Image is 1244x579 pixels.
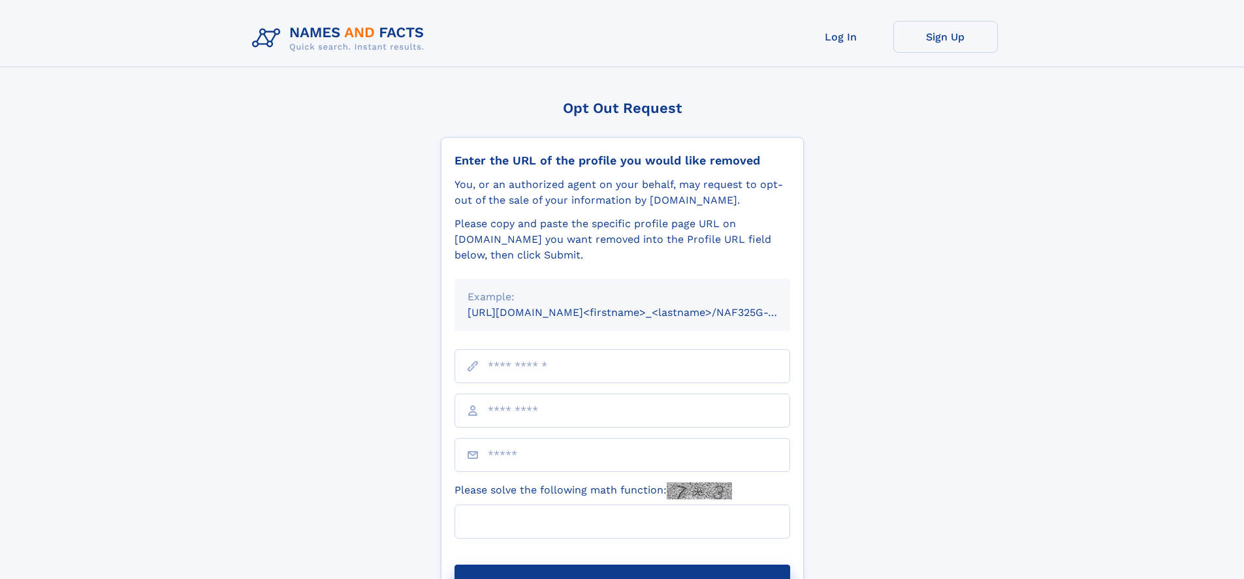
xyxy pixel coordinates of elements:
[893,21,998,53] a: Sign Up
[455,216,790,263] div: Please copy and paste the specific profile page URL on [DOMAIN_NAME] you want removed into the Pr...
[455,153,790,168] div: Enter the URL of the profile you would like removed
[468,306,815,319] small: [URL][DOMAIN_NAME]<firstname>_<lastname>/NAF325G-xxxxxxxx
[789,21,893,53] a: Log In
[455,177,790,208] div: You, or an authorized agent on your behalf, may request to opt-out of the sale of your informatio...
[441,100,804,116] div: Opt Out Request
[468,289,777,305] div: Example:
[455,482,732,499] label: Please solve the following math function:
[247,21,435,56] img: Logo Names and Facts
